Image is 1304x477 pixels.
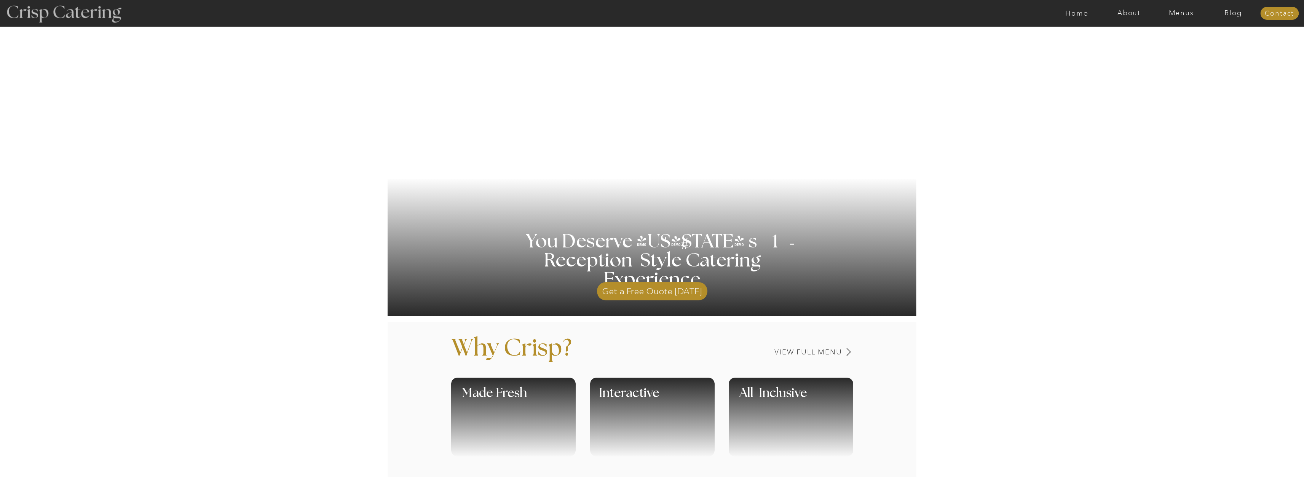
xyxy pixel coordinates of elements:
h1: All Inclusive [739,387,876,410]
h1: Made Fresh [462,387,602,410]
a: Contact [1260,10,1299,18]
h3: # [664,236,707,258]
a: Blog [1207,10,1259,17]
a: Home [1051,10,1103,17]
h1: You Deserve [US_STATE] s 1 Reception Style Catering Experience [500,232,805,289]
h3: ' [650,233,681,252]
a: View Full Menu [721,349,842,356]
p: Why Crisp? [451,337,656,372]
a: About [1103,10,1155,17]
h1: Interactive [599,387,762,410]
a: Menus [1155,10,1207,17]
a: Get a Free Quote [DATE] [597,278,707,300]
h3: ' [775,223,797,267]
